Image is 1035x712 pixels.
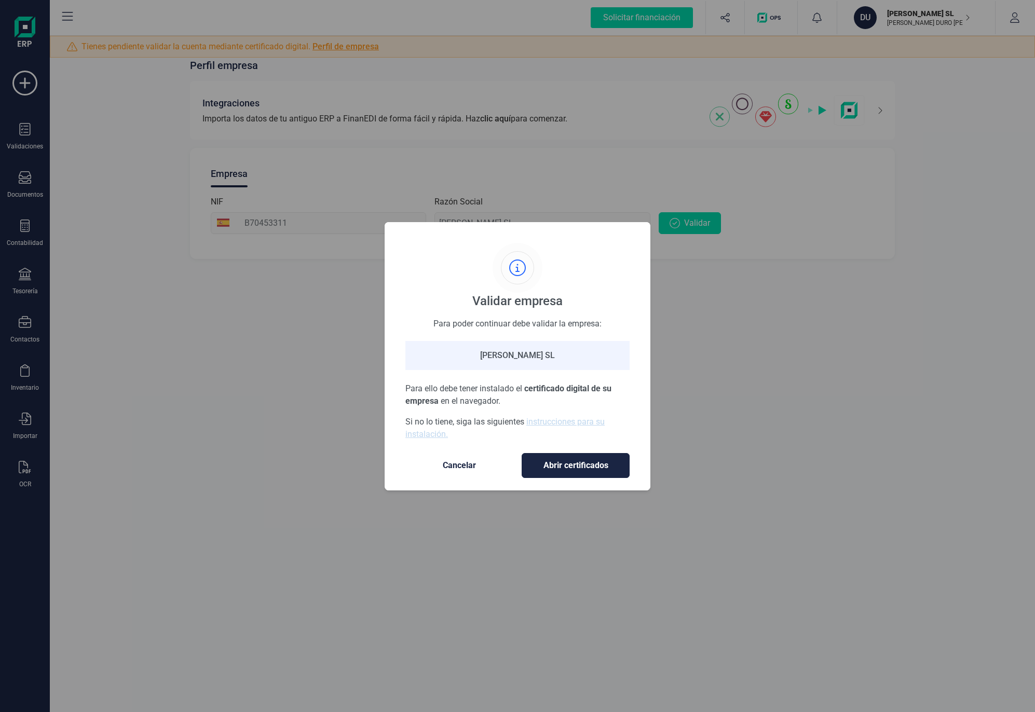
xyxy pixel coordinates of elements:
[405,341,630,370] div: [PERSON_NAME] SL
[405,318,630,328] div: Para poder continuar debe validar la empresa:
[405,384,611,406] span: certificado digital de su empresa
[405,416,630,441] p: Si no lo tiene, siga las siguientes
[405,417,605,439] a: instrucciones para su instalación.
[405,382,630,407] p: Para ello debe tener instalado el en el navegador.
[416,459,503,472] span: Cancelar
[405,453,513,478] button: Cancelar
[533,459,619,472] span: Abrir certificados
[522,453,630,478] button: Abrir certificados
[472,293,563,309] div: Validar empresa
